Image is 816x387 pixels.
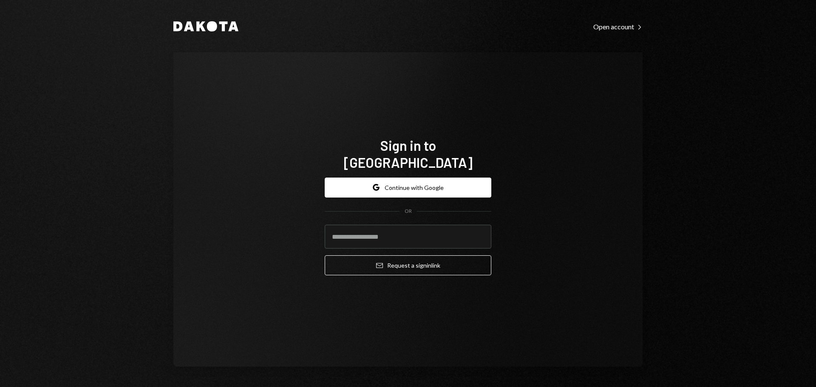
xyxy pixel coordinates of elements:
button: Request a signinlink [325,255,491,275]
div: OR [405,208,412,215]
div: Open account [593,23,643,31]
button: Continue with Google [325,178,491,198]
a: Open account [593,22,643,31]
h1: Sign in to [GEOGRAPHIC_DATA] [325,137,491,171]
